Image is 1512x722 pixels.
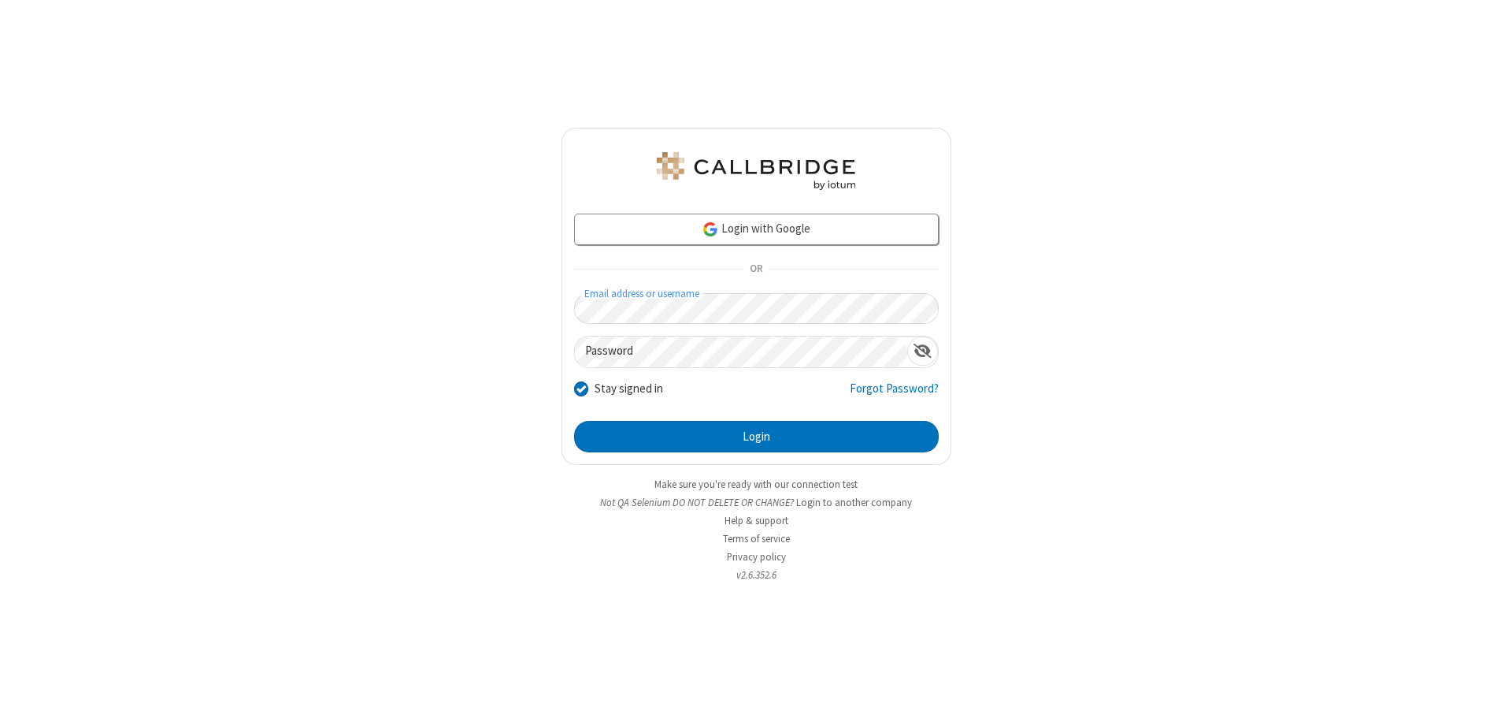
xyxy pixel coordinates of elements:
a: Make sure you're ready with our connection test [654,478,858,491]
a: Forgot Password? [850,380,939,410]
a: Privacy policy [727,550,786,564]
input: Password [575,337,907,367]
li: Not QA Selenium DO NOT DELETE OR CHANGE? [561,495,951,510]
img: google-icon.png [702,221,719,238]
a: Help & support [724,514,788,527]
span: OR [743,259,769,281]
button: Login to another company [796,495,912,510]
a: Terms of service [723,532,790,545]
a: Login with Google [574,214,939,245]
li: v2.6.352.6 [561,568,951,582]
img: QA Selenium DO NOT DELETE OR CHANGE [654,152,858,190]
input: Email address or username [574,293,939,324]
button: Login [574,421,939,452]
div: Show password [907,337,938,366]
label: Stay signed in [595,380,663,398]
